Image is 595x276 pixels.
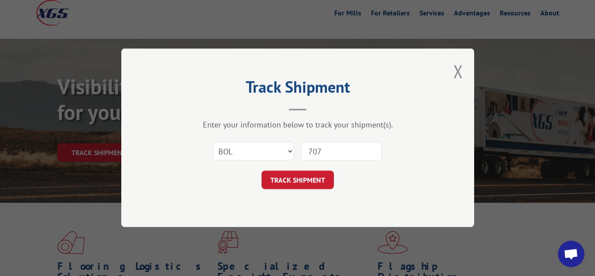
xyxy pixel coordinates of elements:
div: Enter your information below to track your shipment(s). [165,120,430,130]
div: Open chat [558,241,584,267]
button: TRACK SHIPMENT [262,171,334,190]
h2: Track Shipment [165,81,430,97]
input: Number(s) [301,142,382,161]
button: Close modal [453,60,463,83]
